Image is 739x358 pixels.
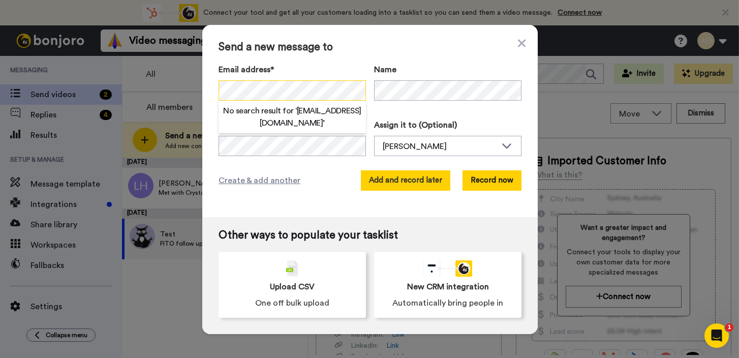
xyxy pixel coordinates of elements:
span: Upload CSV [270,281,315,293]
label: Assign it to (Optional) [374,119,521,131]
div: [PERSON_NAME] [383,140,497,153]
span: 1 [725,323,733,332]
iframe: Intercom live chat [704,323,729,348]
span: Create & add another [219,174,300,187]
button: Record now [463,170,521,191]
img: csv-grey.png [286,260,298,277]
span: Send a new message to [219,41,521,53]
h2: No search result for ‘ [EMAIL_ADDRESS][DOMAIN_NAME] ’ [219,105,366,129]
span: Other ways to populate your tasklist [219,229,521,242]
div: animation [423,260,472,277]
label: Email address* [219,64,366,76]
span: New CRM integration [407,281,489,293]
span: One off bulk upload [255,297,329,309]
button: Add and record later [361,170,450,191]
span: Automatically bring people in [392,297,503,309]
span: Name [374,64,396,76]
